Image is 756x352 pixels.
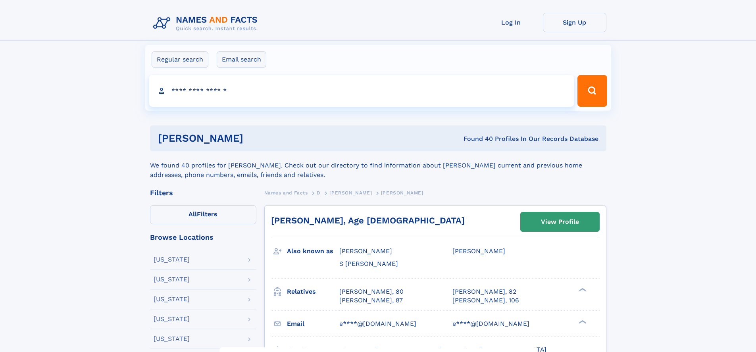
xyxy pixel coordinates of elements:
[381,190,423,196] span: [PERSON_NAME]
[339,260,398,267] span: S [PERSON_NAME]
[154,336,190,342] div: [US_STATE]
[154,256,190,263] div: [US_STATE]
[452,247,505,255] span: [PERSON_NAME]
[271,215,465,225] a: [PERSON_NAME], Age [DEMOGRAPHIC_DATA]
[317,188,321,198] a: D
[479,13,543,32] a: Log In
[541,213,579,231] div: View Profile
[521,212,599,231] a: View Profile
[287,317,339,331] h3: Email
[287,285,339,298] h3: Relatives
[317,190,321,196] span: D
[339,296,403,305] a: [PERSON_NAME], 87
[543,13,606,32] a: Sign Up
[452,296,519,305] a: [PERSON_NAME], 106
[287,244,339,258] h3: Also known as
[154,296,190,302] div: [US_STATE]
[217,51,266,68] label: Email search
[339,247,392,255] span: [PERSON_NAME]
[149,75,574,107] input: search input
[577,75,607,107] button: Search Button
[189,210,197,218] span: All
[158,133,354,143] h1: [PERSON_NAME]
[329,188,372,198] a: [PERSON_NAME]
[150,189,256,196] div: Filters
[152,51,208,68] label: Regular search
[264,188,308,198] a: Names and Facts
[577,287,587,292] div: ❯
[353,135,598,143] div: Found 40 Profiles In Our Records Database
[154,276,190,283] div: [US_STATE]
[150,151,606,180] div: We found 40 profiles for [PERSON_NAME]. Check out our directory to find information about [PERSON...
[150,205,256,224] label: Filters
[150,234,256,241] div: Browse Locations
[329,190,372,196] span: [PERSON_NAME]
[577,319,587,324] div: ❯
[339,287,404,296] a: [PERSON_NAME], 80
[154,316,190,322] div: [US_STATE]
[452,287,516,296] a: [PERSON_NAME], 82
[150,13,264,34] img: Logo Names and Facts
